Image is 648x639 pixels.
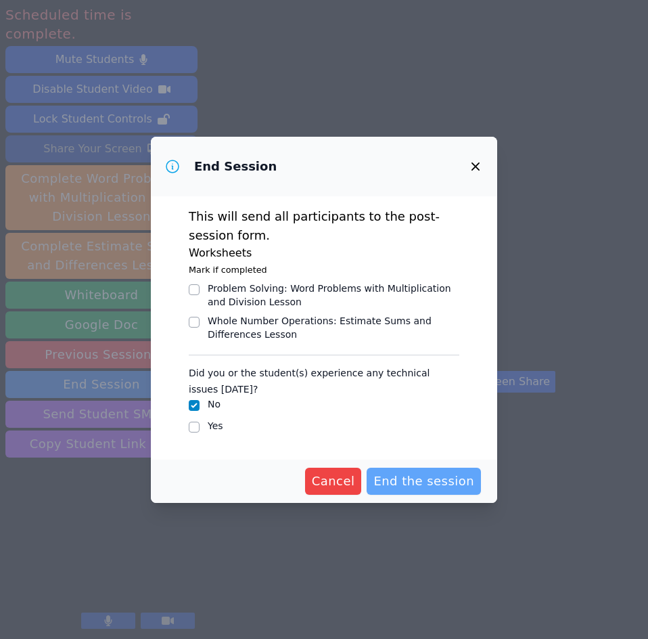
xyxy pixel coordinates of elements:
button: Cancel [305,468,362,495]
label: Yes [208,420,223,431]
div: Whole Number Operations : Estimate Sums and Differences Lesson [208,314,459,341]
label: No [208,399,221,410]
small: Mark if completed [189,265,267,275]
button: End the session [367,468,481,495]
p: This will send all participants to the post-session form. [189,207,459,245]
span: End the session [373,472,474,491]
legend: Did you or the student(s) experience any technical issues [DATE]? [189,361,459,397]
h3: Worksheets [189,245,459,261]
div: Problem Solving : Word Problems with Multiplication and Division Lesson [208,282,459,309]
h3: End Session [194,158,277,175]
span: Cancel [312,472,355,491]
